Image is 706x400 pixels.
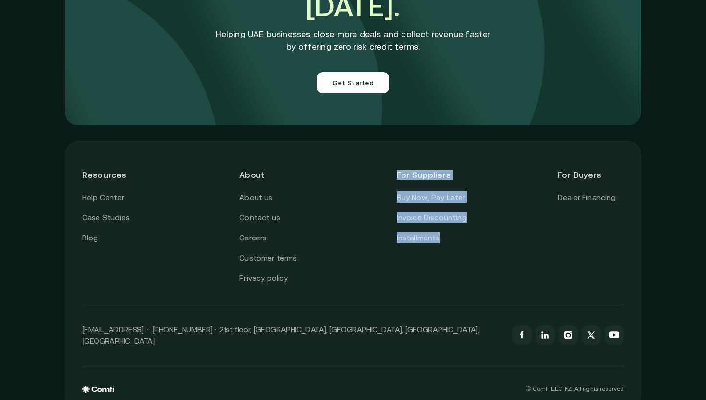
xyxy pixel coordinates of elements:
[82,386,114,393] img: comfi logo
[82,324,503,347] p: [EMAIL_ADDRESS] · [PHONE_NUMBER] · 21st floor, [GEOGRAPHIC_DATA], [GEOGRAPHIC_DATA], [GEOGRAPHIC_...
[527,386,624,392] p: © Comfi L.L.C-FZ, All rights reserved
[82,158,148,191] header: Resources
[239,252,297,264] a: Customer terms
[239,212,280,224] a: Contact us
[397,158,467,191] header: For Suppliers
[216,28,491,53] p: Helping UAE businesses close more deals and collect revenue faster by offering zero risk credit t...
[397,191,465,204] a: Buy Now, Pay Later
[239,191,272,204] a: About us
[558,191,616,204] a: Dealer Financing
[239,158,305,191] header: About
[82,191,124,204] a: Help Center
[82,212,130,224] a: Case Studies
[558,158,624,191] header: For Buyers
[317,72,390,93] button: Get Started
[397,232,440,244] a: Installments
[239,272,288,285] a: Privacy policy
[82,232,98,244] a: Blog
[397,212,467,224] a: Invoice Discounting
[239,232,267,244] a: Careers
